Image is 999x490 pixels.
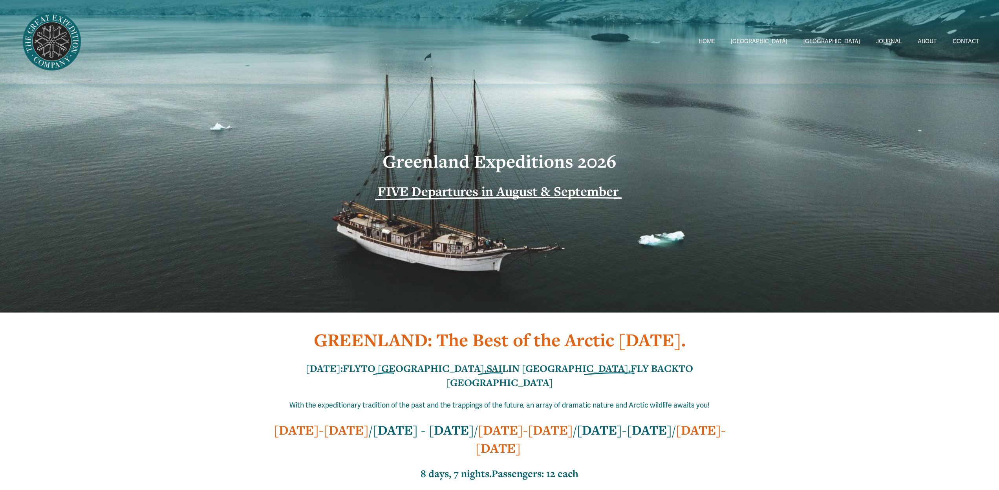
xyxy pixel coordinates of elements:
[731,37,787,47] span: [GEOGRAPHIC_DATA]
[478,421,573,439] strong: [DATE]-[DATE]
[631,362,679,375] strong: FLY BACK
[953,36,979,48] a: CONTACT
[343,362,361,375] strong: FLY
[918,36,937,48] a: ABOUT
[731,36,787,48] a: folder dropdown
[257,421,742,457] h2: / / / /
[492,467,578,480] strong: Passengers: 12 each
[577,421,672,439] strong: [DATE]-[DATE]
[20,10,84,73] img: Arctic Expeditions
[314,328,686,352] strong: GREENLAND: The Best of the Arctic [DATE].
[306,362,343,375] strong: [DATE]:
[446,362,696,389] strong: TO [GEOGRAPHIC_DATA]
[382,149,617,173] strong: Greenland Expeditions 2026
[361,362,487,375] strong: TO [GEOGRAPHIC_DATA],
[373,421,474,439] strong: [DATE] - [DATE]
[487,362,508,375] strong: SAIL
[421,467,492,480] strong: 8 days, 7 nights.
[699,36,715,48] a: HOME
[378,183,618,200] strong: FIVE Departures in August & September
[803,37,860,47] span: [GEOGRAPHIC_DATA]
[803,36,860,48] a: folder dropdown
[274,421,369,439] strong: [DATE]-[DATE]
[289,401,710,410] span: With the expeditionary tradition of the past and the trappings of the future, an array of dramati...
[876,36,902,48] a: JOURNAL
[476,421,726,457] strong: [DATE]-[DATE]
[508,362,631,375] strong: IN [GEOGRAPHIC_DATA],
